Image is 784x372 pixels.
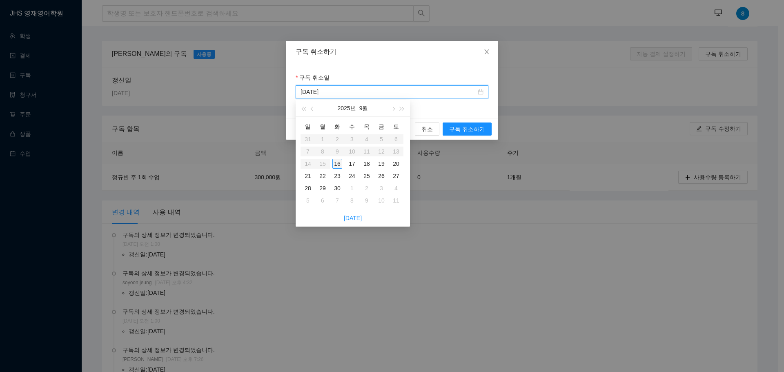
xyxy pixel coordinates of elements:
[483,49,490,55] span: close
[345,158,359,170] td: 2025-09-17
[376,159,386,169] div: 19
[296,47,488,56] div: 구독 취소하기
[347,159,357,169] div: 17
[359,120,374,133] th: 목
[389,170,403,182] td: 2025-09-27
[330,158,345,170] td: 2025-09-16
[303,183,313,193] div: 28
[301,170,315,182] td: 2025-09-21
[303,196,313,205] div: 5
[374,158,389,170] td: 2025-09-19
[362,159,372,169] div: 18
[301,182,315,194] td: 2025-09-28
[449,125,485,134] span: 구독 취소하기
[475,41,498,64] button: Close
[345,182,359,194] td: 2025-10-01
[330,182,345,194] td: 2025-09-30
[362,196,372,205] div: 9
[301,87,476,96] input: 구독 취소일
[374,120,389,133] th: 금
[376,183,386,193] div: 3
[318,183,327,193] div: 29
[389,158,403,170] td: 2025-09-20
[301,120,315,133] th: 일
[330,120,345,133] th: 화
[389,194,403,207] td: 2025-10-11
[315,170,330,182] td: 2025-09-22
[303,171,313,181] div: 21
[359,100,368,116] button: 9월
[391,196,401,205] div: 11
[318,171,327,181] div: 22
[391,183,401,193] div: 4
[374,182,389,194] td: 2025-10-03
[345,170,359,182] td: 2025-09-24
[359,170,374,182] td: 2025-09-25
[359,182,374,194] td: 2025-10-02
[347,171,357,181] div: 24
[345,120,359,133] th: 수
[332,171,342,181] div: 23
[421,125,433,134] span: 취소
[347,196,357,205] div: 8
[330,194,345,207] td: 2025-10-07
[332,183,342,193] div: 30
[362,171,372,181] div: 25
[332,196,342,205] div: 7
[391,159,401,169] div: 20
[374,194,389,207] td: 2025-10-10
[344,215,362,221] a: [DATE]
[376,196,386,205] div: 10
[330,170,345,182] td: 2025-09-23
[443,123,492,136] button: 구독 취소하기
[332,159,342,169] div: 16
[389,182,403,194] td: 2025-10-04
[315,194,330,207] td: 2025-10-06
[315,120,330,133] th: 월
[391,171,401,181] div: 27
[296,73,330,82] label: 구독 취소일
[345,194,359,207] td: 2025-10-08
[415,123,439,136] button: 취소
[359,158,374,170] td: 2025-09-18
[301,194,315,207] td: 2025-10-05
[374,170,389,182] td: 2025-09-26
[376,171,386,181] div: 26
[362,183,372,193] div: 2
[347,183,357,193] div: 1
[315,182,330,194] td: 2025-09-29
[389,120,403,133] th: 토
[318,196,327,205] div: 6
[359,194,374,207] td: 2025-10-09
[338,100,356,116] button: 2025년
